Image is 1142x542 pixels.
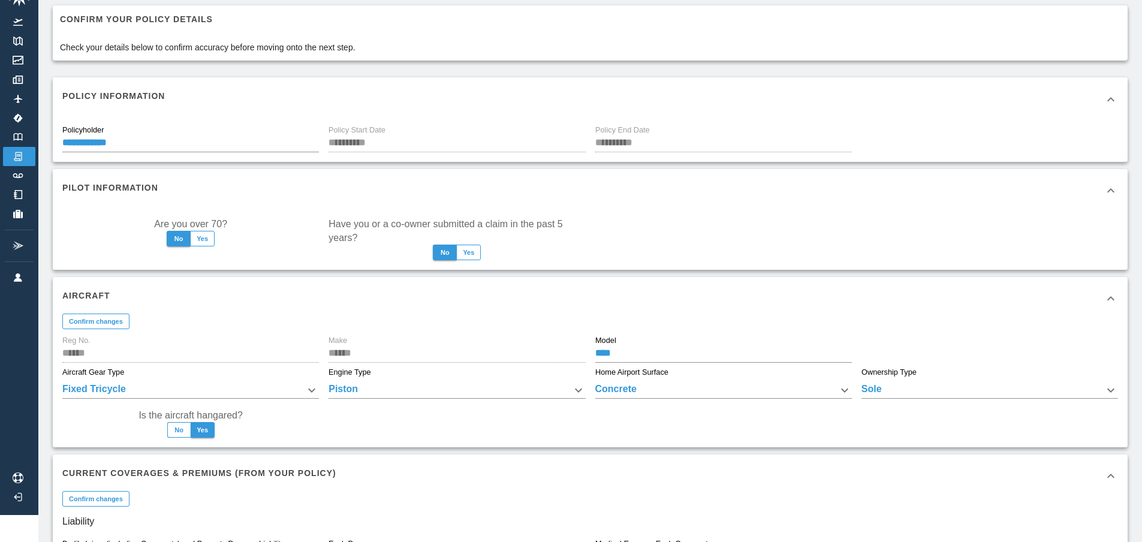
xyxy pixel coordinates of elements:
[595,125,650,135] label: Policy End Date
[53,277,1128,320] div: Aircraft
[62,382,319,399] div: Fixed Tricycle
[53,169,1128,212] div: Pilot Information
[62,181,158,194] h6: Pilot Information
[329,382,585,399] div: Piston
[62,125,104,135] label: Policyholder
[329,125,385,135] label: Policy Start Date
[62,89,165,103] h6: Policy Information
[329,367,371,378] label: Engine Type
[62,314,129,329] button: Confirm changes
[62,335,91,346] label: Reg No.
[167,422,191,438] button: No
[456,245,481,260] button: Yes
[595,382,852,399] div: Concrete
[329,335,347,346] label: Make
[62,367,124,378] label: Aircraft Gear Type
[60,13,355,26] h6: Confirm your policy details
[433,245,457,260] button: No
[53,77,1128,121] div: Policy Information
[154,217,227,231] label: Are you over 70?
[60,41,355,53] p: Check your details below to confirm accuracy before moving onto the next step.
[62,289,110,302] h6: Aircraft
[595,335,616,346] label: Model
[138,408,242,422] label: Is the aircraft hangared?
[595,367,668,378] label: Home Airport Surface
[62,491,129,507] button: Confirm changes
[329,217,585,245] label: Have you or a co-owner submitted a claim in the past 5 years?
[53,454,1128,498] div: Current Coverages & Premiums (from your policy)
[861,382,1118,399] div: Sole
[62,513,1118,530] h6: Liability
[167,231,191,246] button: No
[861,367,917,378] label: Ownership Type
[190,231,215,246] button: Yes
[62,466,336,480] h6: Current Coverages & Premiums (from your policy)
[191,422,215,438] button: Yes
